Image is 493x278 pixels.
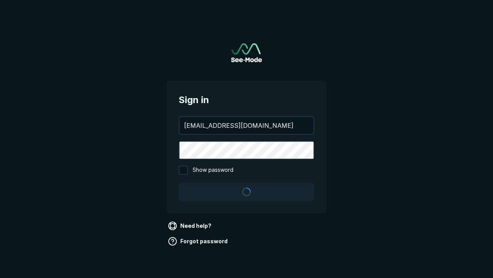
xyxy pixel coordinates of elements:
a: Forgot password [166,235,231,247]
a: Go to sign in [231,43,262,62]
img: See-Mode Logo [231,43,262,62]
a: Need help? [166,220,215,232]
input: your@email.com [179,117,314,134]
span: Show password [193,166,233,175]
span: Sign in [179,93,314,107]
